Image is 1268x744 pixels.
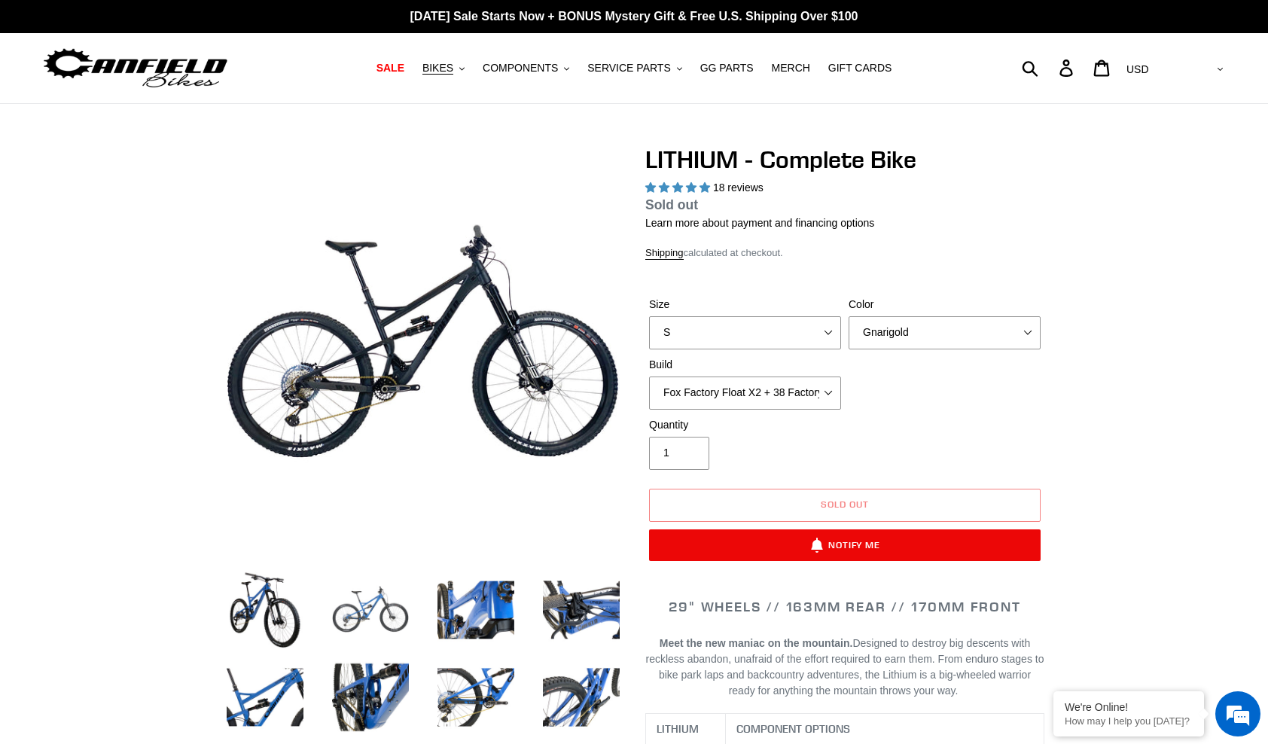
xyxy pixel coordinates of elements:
[693,58,761,78] a: GG PARTS
[540,656,623,739] img: Load image into Gallery viewer, LITHIUM - Complete Bike
[540,569,623,651] img: Load image into Gallery viewer, LITHIUM - Complete Bike
[483,62,558,75] span: COMPONENTS
[224,569,306,651] img: Load image into Gallery viewer, LITHIUM - Complete Bike
[645,217,874,229] a: Learn more about payment and financing options
[849,297,1041,313] label: Color
[329,569,412,651] img: Load image into Gallery viewer, LITHIUM - Complete Bike
[645,247,684,260] a: Shipping
[587,62,670,75] span: SERVICE PARTS
[1065,715,1193,727] p: How may I help you today?
[649,417,841,433] label: Quantity
[660,637,853,649] b: Meet the new maniac on the mountain.
[649,529,1041,561] button: Notify Me
[415,58,472,78] button: BIKES
[434,656,517,739] img: Load image into Gallery viewer, LITHIUM - Complete Bike
[821,499,869,510] span: Sold out
[669,598,1020,615] span: 29" WHEELS // 163mm REAR // 170mm FRONT
[1065,701,1193,713] div: We're Online!
[956,685,959,697] span: .
[645,197,698,212] span: Sold out
[580,58,689,78] button: SERVICE PARTS
[224,656,306,739] img: Load image into Gallery viewer, LITHIUM - Complete Bike
[828,62,892,75] span: GIFT CARDS
[369,58,412,78] a: SALE
[772,62,810,75] span: MERCH
[659,653,1044,697] span: From enduro stages to bike park laps and backcountry adventures, the Lithium is a big-wheeled war...
[764,58,818,78] a: MERCH
[645,145,1044,174] h1: LITHIUM - Complete Bike
[1030,51,1068,84] input: Search
[646,637,1044,697] span: Designed to destroy big descents with reckless abandon, unafraid of the effort required to earn t...
[227,148,620,541] img: LITHIUM - Complete Bike
[821,58,900,78] a: GIFT CARDS
[645,181,713,194] span: 5.00 stars
[645,245,1044,261] div: calculated at checkout.
[41,44,230,92] img: Canfield Bikes
[700,62,754,75] span: GG PARTS
[475,58,577,78] button: COMPONENTS
[649,357,841,373] label: Build
[329,656,412,739] img: Load image into Gallery viewer, LITHIUM - Complete Bike
[649,297,841,313] label: Size
[434,569,517,651] img: Load image into Gallery viewer, LITHIUM - Complete Bike
[713,181,764,194] span: 18 reviews
[376,62,404,75] span: SALE
[422,62,453,75] span: BIKES
[649,489,1041,522] button: Sold out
